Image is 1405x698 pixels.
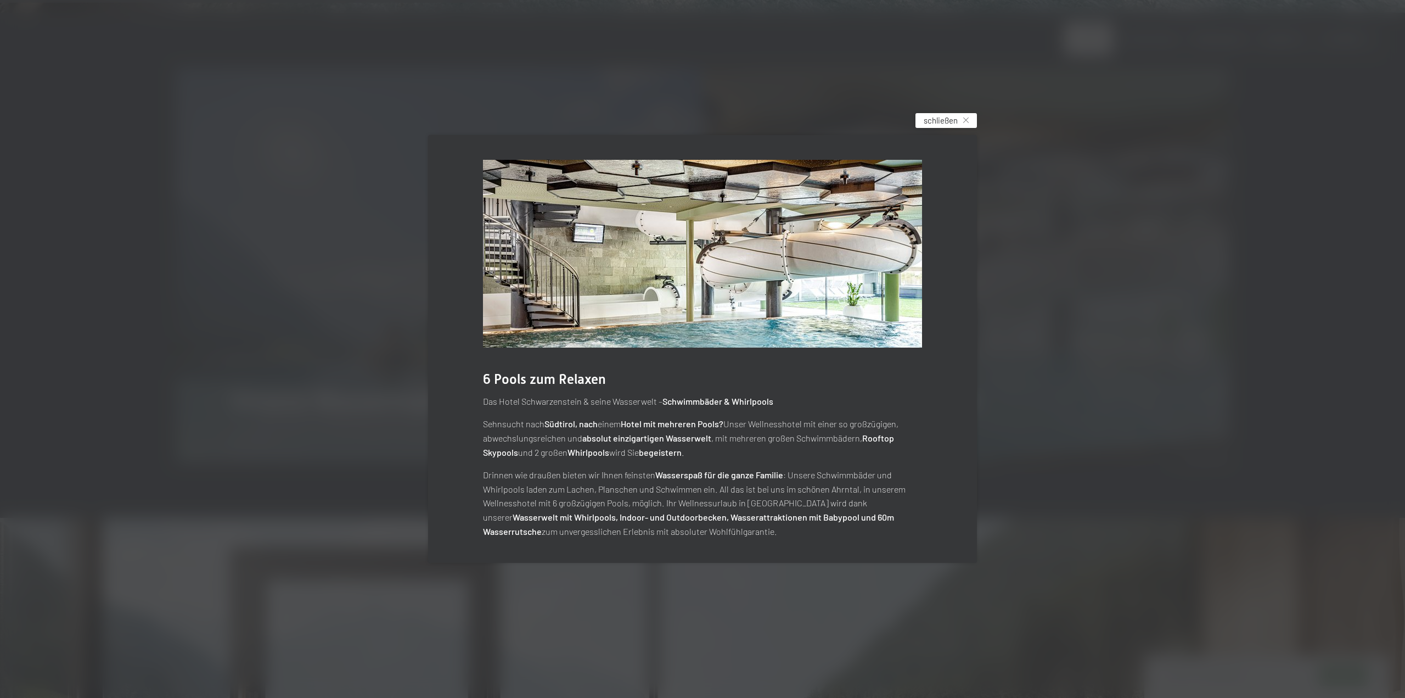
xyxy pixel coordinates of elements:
[639,447,682,457] strong: begeistern
[483,160,922,348] img: Urlaub - Schwimmbad - Sprudelbänke - Babybecken uvw.
[655,470,783,480] strong: Wasserspaß für die ganze Familie
[483,394,922,409] p: Das Hotel Schwarzenstein & seine Wasserwelt –
[924,115,958,126] span: schließen
[567,447,609,457] strong: Whirlpools
[483,468,922,538] p: Drinnen wie draußen bieten wir Ihnen feinsten : Unsere Schwimmbäder und Whirlpools laden zum Lach...
[483,433,894,457] strong: Rooftop Skypools
[582,433,711,443] strong: absolut einzigartigen Wasserwelt
[544,418,598,429] strong: Südtirol, nach
[483,512,894,537] strong: Wasserwelt mit Whirlpools, Indoor- und Outdoorbecken, Wasserattraktionen mit Babypool und 60m Was...
[483,417,922,459] p: Sehnsucht nach einem Unser Wellnesshotel mit einer so großzügigen, abwechslungsreichen und , mit ...
[662,396,773,406] strong: Schwimmbäder & Whirlpools
[483,371,606,387] span: 6 Pools zum Relaxen
[621,418,723,429] strong: Hotel mit mehreren Pools?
